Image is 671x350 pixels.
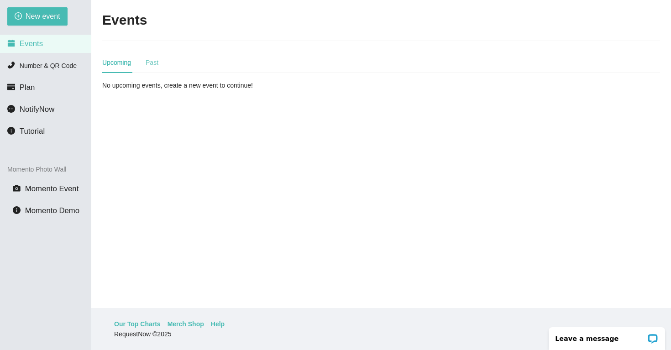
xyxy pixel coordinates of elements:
span: phone [7,61,15,69]
span: plus-circle [15,12,22,21]
div: RequestNow © 2025 [114,329,646,339]
span: Momento Demo [25,206,79,215]
span: New event [26,10,60,22]
span: credit-card [7,83,15,91]
a: Merch Shop [168,319,204,329]
span: info-circle [13,206,21,214]
span: Plan [20,83,35,92]
span: message [7,105,15,113]
div: Upcoming [102,57,131,68]
span: Tutorial [20,127,45,136]
button: plus-circleNew event [7,7,68,26]
h2: Events [102,11,147,30]
span: camera [13,184,21,192]
iframe: LiveChat chat widget [543,321,671,350]
span: NotifyNow [20,105,54,114]
span: info-circle [7,127,15,135]
a: Help [211,319,225,329]
div: Past [146,57,158,68]
div: No upcoming events, create a new event to continue! [102,80,283,90]
span: calendar [7,39,15,47]
span: Events [20,39,43,48]
span: Number & QR Code [20,62,77,69]
span: Momento Event [25,184,79,193]
a: Our Top Charts [114,319,161,329]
